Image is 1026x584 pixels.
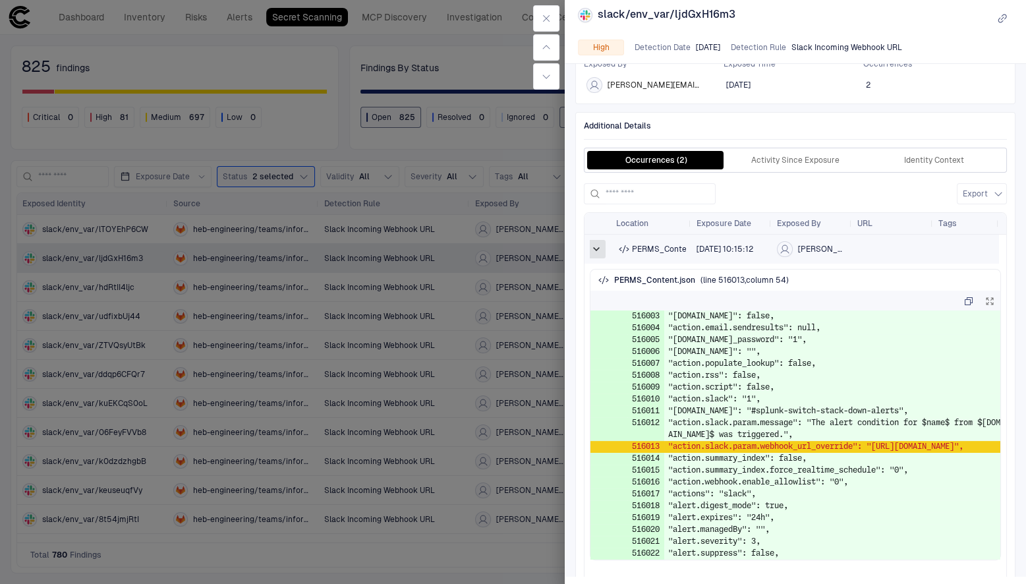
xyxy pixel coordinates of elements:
[726,80,751,90] span: [DATE]
[664,310,1000,322] td: "[DOMAIN_NAME]": false,
[664,536,1000,548] td: "alert.severity": 3,
[616,218,648,229] span: Location
[664,488,1000,500] td: "actions": "slack",
[664,524,1000,536] td: "alert.managedBy": "",
[627,346,664,358] td: 516006
[697,244,753,254] span: [DATE] 10:15:12
[635,42,691,53] span: Detection Date
[627,358,664,370] td: 516007
[664,441,1000,453] td: "action.slack.param.webhook_url_override": "[URL][DOMAIN_NAME]",
[664,512,1000,524] td: "alert.expires": "24h",
[664,417,1000,441] td: "action.slack.param.message": "The alert condition for $name$ from $[DOMAIN_NAME]$ was triggered.",
[777,218,821,229] span: Exposed By
[664,322,1000,334] td: "action.email.sendresults": null,
[627,310,664,322] td: 516003
[696,42,720,53] span: [DATE]
[731,42,786,53] span: Detection Rule
[627,394,664,405] td: 516010
[627,465,664,477] td: 516015
[627,512,664,524] td: 516019
[664,405,1000,417] td: "[DOMAIN_NAME]": "#splunk-switch-stack-down-alerts",
[798,244,847,254] span: [PERSON_NAME][EMAIL_ADDRESS][PERSON_NAME][DOMAIN_NAME]
[580,10,590,20] div: Slack
[627,536,664,548] td: 516021
[724,59,863,69] span: Exposed Time
[593,42,610,53] span: High
[598,8,735,29] span: slack/env_var/ljdGxH16m3
[627,370,664,382] td: 516008
[791,42,902,53] span: Slack Incoming Webhook URL
[627,500,664,512] td: 516018
[627,453,664,465] td: 516014
[697,218,751,229] span: Exposure Date
[726,80,751,90] div: 8/6/2025 14:41:04 (GMT+00:00 UTC)
[700,275,789,285] span: ( line 516013 , column 54 )
[627,322,664,334] td: 516004
[584,59,724,69] span: Exposed By
[664,358,1000,370] td: "action.populate_lookup": false,
[866,80,870,90] span: 2
[627,405,664,417] td: 516011
[857,218,872,229] span: URL
[608,80,700,90] span: masso.richard@heb.com
[584,121,1007,131] span: Additional Details
[614,275,695,285] span: PERMS_Content.json
[627,477,664,488] td: 516016
[865,151,1004,169] button: Identity Context
[664,453,1000,465] td: "action.summary_index": false,
[957,183,1007,204] button: Export
[664,500,1000,512] td: "alert.digest_mode": true,
[584,74,718,96] button: masso.richard@heb.com
[863,74,889,96] button: 2
[938,218,957,229] span: Tags
[726,151,865,169] button: Activity Since Exposure
[664,346,1000,358] td: "[DOMAIN_NAME]": "",
[664,382,1000,394] td: "action.script": false,
[664,465,1000,477] td: "action.summary_index.force_realtime_schedule": "0",
[664,548,1000,560] td: "alert.suppress": false,
[627,548,664,560] td: 516022
[627,417,664,441] td: 516012
[627,524,664,536] td: 516020
[587,151,726,169] button: Occurrences (2)
[664,477,1000,488] td: "action.webhook.enable_allowlist": "0",
[724,74,769,96] button: 8/6/2025 14:41:04 (GMT+00:00 UTC)
[627,441,664,453] td: 516013
[664,370,1000,382] td: "action.rss": false,
[664,334,1000,346] td: "[DOMAIN_NAME]_password": "1",
[697,244,753,254] div: 8/11/2025 15:15:12 (GMT+00:00 UTC)
[696,42,720,53] div: 8/6/2025 14:41:04 (GMT+00:00 UTC)
[627,334,664,346] td: 516005
[664,394,1000,405] td: "action.slack": "1",
[632,244,711,254] span: PERMS_Content.json
[863,59,1003,69] span: Occurrences
[627,488,664,500] td: 516017
[627,382,664,394] td: 516009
